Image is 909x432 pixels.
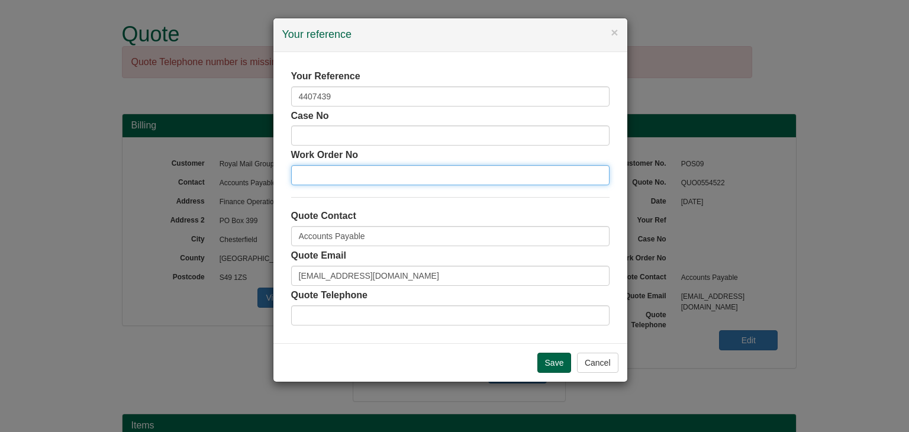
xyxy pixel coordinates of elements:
label: Quote Contact [291,209,356,223]
label: Case No [291,109,329,123]
label: Your Reference [291,70,360,83]
button: × [611,26,618,38]
label: Quote Email [291,249,346,263]
input: Save [537,353,572,373]
button: Cancel [577,353,618,373]
h4: Your reference [282,27,618,43]
label: Quote Telephone [291,289,368,302]
label: Work Order No [291,149,359,162]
